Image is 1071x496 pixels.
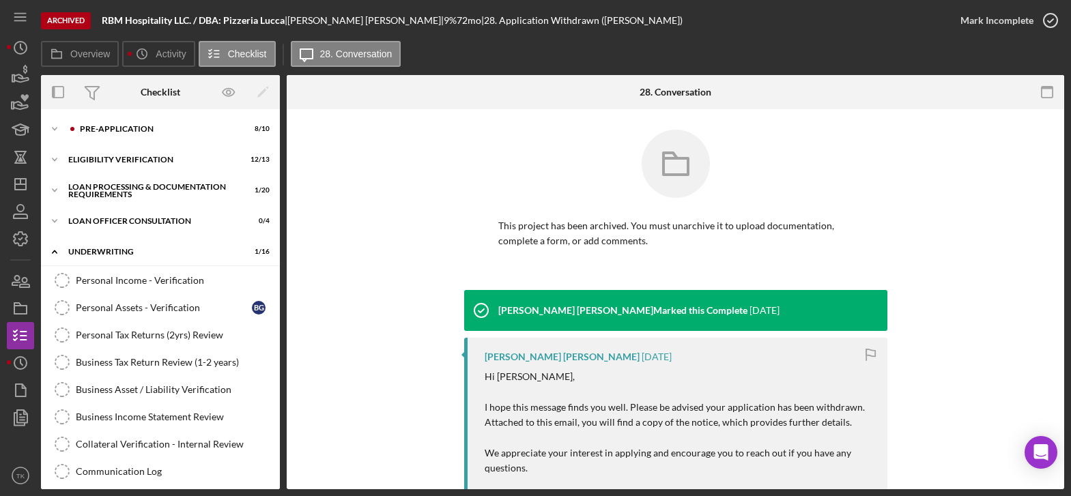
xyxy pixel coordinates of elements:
[444,15,457,26] div: 9 %
[960,7,1033,34] div: Mark Incomplete
[76,466,272,477] div: Communication Log
[457,15,481,26] div: 72 mo
[252,301,266,315] div: B G
[287,15,444,26] div: [PERSON_NAME] [PERSON_NAME] |
[291,41,401,67] button: 28. Conversation
[245,217,270,225] div: 0 / 4
[485,446,874,476] p: We appreciate your interest in applying and encourage you to reach out if you have any questions.
[76,275,272,286] div: Personal Income - Verification
[640,87,711,98] div: 28. Conversation
[245,248,270,256] div: 1 / 16
[498,218,853,249] p: This project has been archived. You must unarchive it to upload documentation, complete a form, o...
[1025,436,1057,469] div: Open Intercom Messenger
[320,48,392,59] label: 28. Conversation
[76,357,272,368] div: Business Tax Return Review (1-2 years)
[48,294,273,321] a: Personal Assets - VerificationBG
[48,376,273,403] a: Business Asset / Liability Verification
[76,411,272,422] div: Business Income Statement Review
[7,462,34,489] button: TK
[76,330,272,340] div: Personal Tax Returns (2yrs) Review
[485,400,874,431] p: I hope this message finds you well. Please be advised your application has been withdrawn. Attach...
[68,183,235,199] div: Loan Processing & Documentation Requirements
[245,186,270,194] div: 1 / 20
[48,321,273,349] a: Personal Tax Returns (2yrs) Review
[16,472,25,480] text: TK
[642,351,672,362] time: 2025-09-08 18:37
[245,125,270,133] div: 8 / 10
[68,248,235,256] div: Underwriting
[498,305,747,316] div: [PERSON_NAME] [PERSON_NAME] Marked this Complete
[48,267,273,294] a: Personal Income - Verification
[228,48,267,59] label: Checklist
[245,156,270,164] div: 12 / 13
[481,15,683,26] div: | 28. Application Withdrawn ([PERSON_NAME])
[76,439,272,450] div: Collateral Verification - Internal Review
[41,12,91,29] div: Archived
[76,302,252,313] div: Personal Assets - Verification
[76,384,272,395] div: Business Asset / Liability Verification
[102,14,285,26] b: RBM Hospitality LLC. / DBA: Pizzeria Lucca
[48,349,273,376] a: Business Tax Return Review (1-2 years)
[122,41,195,67] button: Activity
[485,351,640,362] div: [PERSON_NAME] [PERSON_NAME]
[68,217,235,225] div: Loan Officer Consultation
[48,403,273,431] a: Business Income Statement Review
[199,41,276,67] button: Checklist
[48,431,273,458] a: Collateral Verification - Internal Review
[48,458,273,485] a: Communication Log
[141,87,180,98] div: Checklist
[41,41,119,67] button: Overview
[749,305,780,316] time: 2025-09-08 18:37
[485,369,874,384] p: Hi [PERSON_NAME],
[102,15,287,26] div: |
[68,156,235,164] div: Eligibility Verification
[947,7,1064,34] button: Mark Incomplete
[80,125,235,133] div: Pre-Application
[156,48,186,59] label: Activity
[70,48,110,59] label: Overview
